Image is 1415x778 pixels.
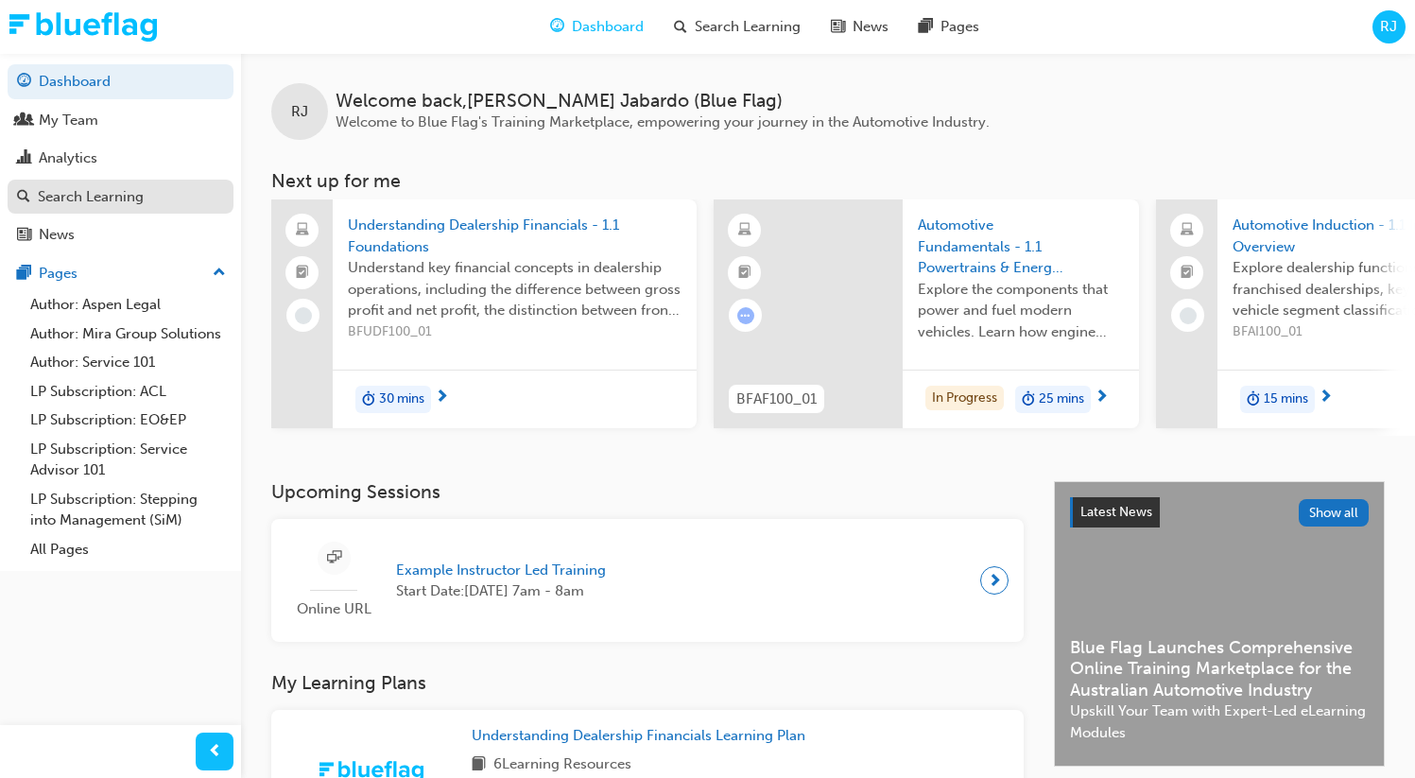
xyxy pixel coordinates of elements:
[831,15,845,39] span: news-icon
[23,377,233,406] a: LP Subscription: ACL
[208,740,222,764] span: prev-icon
[362,388,375,412] span: duration-icon
[271,481,1024,503] h3: Upcoming Sessions
[396,560,606,581] span: Example Instructor Led Training
[9,12,157,42] img: Trak
[674,15,687,39] span: search-icon
[988,567,1002,594] span: next-icon
[1070,497,1369,527] a: Latest NewsShow all
[213,261,226,285] span: up-icon
[1372,10,1406,43] button: RJ
[296,261,309,285] span: booktick-icon
[659,8,816,46] a: search-iconSearch Learning
[286,534,1009,628] a: Online URLExample Instructor Led TrainingStart Date:[DATE] 7am - 8am
[348,215,682,257] span: Understanding Dealership Financials - 1.1 Foundations
[1054,481,1385,767] a: Latest NewsShow allBlue Flag Launches Comprehensive Online Training Marketplace for the Australia...
[286,598,381,620] span: Online URL
[940,16,979,38] span: Pages
[435,389,449,406] span: next-icon
[23,348,233,377] a: Author: Service 101
[816,8,904,46] a: news-iconNews
[396,580,606,602] span: Start Date: [DATE] 7am - 8am
[271,672,1024,694] h3: My Learning Plans
[1264,389,1308,410] span: 15 mins
[17,112,31,130] span: people-icon
[17,74,31,91] span: guage-icon
[23,406,233,435] a: LP Subscription: EO&EP
[17,189,30,206] span: search-icon
[296,218,309,243] span: laptop-icon
[1319,389,1333,406] span: next-icon
[1070,637,1369,701] span: Blue Flag Launches Comprehensive Online Training Marketplace for the Australian Automotive Industry
[23,485,233,535] a: LP Subscription: Stepping into Management (SiM)
[1039,389,1084,410] span: 25 mins
[1180,307,1197,324] span: learningRecordVerb_NONE-icon
[8,256,233,291] button: Pages
[379,389,424,410] span: 30 mins
[853,16,889,38] span: News
[17,150,31,167] span: chart-icon
[572,16,644,38] span: Dashboard
[291,101,308,123] span: RJ
[8,64,233,99] a: Dashboard
[714,199,1139,428] a: BFAF100_01Automotive Fundamentals - 1.1 Powertrains & Energy SystemsExplore the components that p...
[327,546,341,570] span: sessionType_ONLINE_URL-icon
[493,753,631,777] span: 6 Learning Resources
[348,257,682,321] span: Understand key financial concepts in dealership operations, including the difference between gros...
[271,199,697,428] a: Understanding Dealership Financials - 1.1 FoundationsUnderstand key financial concepts in dealers...
[1070,700,1369,743] span: Upskill Your Team with Expert-Led eLearning Modules
[8,217,233,252] a: News
[472,727,805,744] span: Understanding Dealership Financials Learning Plan
[23,290,233,320] a: Author: Aspen Legal
[23,320,233,349] a: Author: Mira Group Solutions
[1181,218,1194,243] span: laptop-icon
[550,15,564,39] span: guage-icon
[919,15,933,39] span: pages-icon
[1080,504,1152,520] span: Latest News
[1380,16,1397,38] span: RJ
[1181,261,1194,285] span: booktick-icon
[8,141,233,176] a: Analytics
[348,321,682,343] span: BFUDF100_01
[39,147,97,169] div: Analytics
[241,170,1415,192] h3: Next up for me
[17,227,31,244] span: news-icon
[39,263,78,285] div: Pages
[39,110,98,131] div: My Team
[38,186,144,208] div: Search Learning
[1247,388,1260,412] span: duration-icon
[17,266,31,283] span: pages-icon
[535,8,659,46] a: guage-iconDashboard
[738,218,751,243] span: learningResourceType_ELEARNING-icon
[472,753,486,777] span: book-icon
[1022,388,1035,412] span: duration-icon
[1299,499,1370,527] button: Show all
[1095,389,1109,406] span: next-icon
[695,16,801,38] span: Search Learning
[738,261,751,285] span: booktick-icon
[23,535,233,564] a: All Pages
[925,386,1004,411] div: In Progress
[23,435,233,485] a: LP Subscription: Service Advisor 101
[8,61,233,256] button: DashboardMy TeamAnalyticsSearch LearningNews
[8,180,233,215] a: Search Learning
[39,224,75,246] div: News
[336,91,990,112] span: Welcome back , [PERSON_NAME] Jabardo (Blue Flag)
[295,307,312,324] span: learningRecordVerb_NONE-icon
[918,215,1124,279] span: Automotive Fundamentals - 1.1 Powertrains & Energy Systems
[736,389,817,410] span: BFAF100_01
[472,725,813,747] a: Understanding Dealership Financials Learning Plan
[918,279,1124,343] span: Explore the components that power and fuel modern vehicles. Learn how engine construction, altern...
[8,103,233,138] a: My Team
[904,8,994,46] a: pages-iconPages
[336,113,990,130] span: Welcome to Blue Flag's Training Marketplace, empowering your journey in the Automotive Industry.
[737,307,754,324] span: learningRecordVerb_ATTEMPT-icon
